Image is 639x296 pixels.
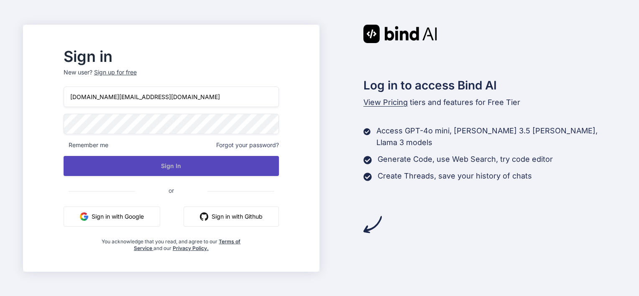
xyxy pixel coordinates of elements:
[64,68,279,87] p: New user?
[94,68,137,77] div: Sign up for free
[100,233,243,252] div: You acknowledge that you read, and agree to our and our
[363,25,437,43] img: Bind AI logo
[200,212,208,221] img: github
[64,50,279,63] h2: Sign in
[64,141,108,149] span: Remember me
[376,125,616,148] p: Access GPT-4o mini, [PERSON_NAME] 3.5 [PERSON_NAME], Llama 3 models
[173,245,209,251] a: Privacy Policy.
[135,180,207,201] span: or
[363,97,616,108] p: tiers and features for Free Tier
[80,212,88,221] img: google
[64,156,279,176] button: Sign In
[363,77,616,94] h2: Log in to access Bind AI
[64,87,279,107] input: Login or Email
[378,170,532,182] p: Create Threads, save your history of chats
[184,207,279,227] button: Sign in with Github
[363,98,408,107] span: View Pricing
[216,141,279,149] span: Forgot your password?
[363,215,382,234] img: arrow
[378,153,553,165] p: Generate Code, use Web Search, try code editor
[64,207,160,227] button: Sign in with Google
[134,238,241,251] a: Terms of Service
